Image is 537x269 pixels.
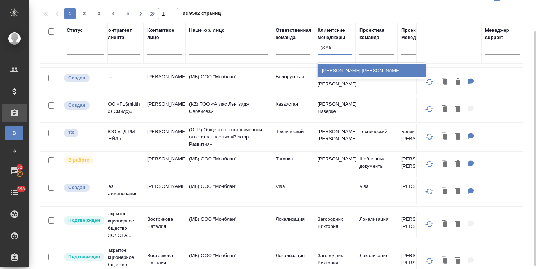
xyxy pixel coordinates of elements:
[356,124,398,150] td: Технический
[185,179,272,204] td: (МБ) ООО "Монблан"
[452,129,464,144] button: Удалить
[68,129,74,136] p: ТЗ
[144,124,185,150] td: [PERSON_NAME]
[63,155,104,165] div: Выставляет ПМ после принятия заказа от КМа
[438,129,452,144] button: Клонировать
[314,70,356,95] td: [PERSON_NAME] [PERSON_NAME]
[464,184,478,199] button: Для КМ: виза в Китай гр-нин Молдовы, есть ВНЖ в РФ
[398,212,440,237] td: [PERSON_NAME] [PERSON_NAME]
[452,217,464,232] button: Удалить
[464,75,478,89] button: Для КМ: от КВ: эвалюация диплома для Канады
[452,102,464,117] button: Удалить
[79,10,90,17] span: 2
[452,157,464,172] button: Удалить
[272,212,314,237] td: Локализация
[105,128,140,142] p: ООО «ТД РМ РЕЙЛ»
[105,210,140,239] p: Закрытое акционерное общество «ЗОЛОТА...
[68,253,100,260] p: Подтвержден
[105,27,140,41] div: Контрагент клиента
[318,27,352,41] div: Клиентские менеджеры
[79,8,90,19] button: 2
[183,9,221,19] span: из 9592 страниц
[401,27,436,41] div: Проектные менеджеры
[452,75,464,89] button: Удалить
[63,101,104,110] div: Выставляется автоматически при создании заказа
[356,212,398,237] td: Локализация
[105,73,140,80] p: ----
[147,27,182,41] div: Контактное лицо
[93,10,105,17] span: 3
[2,162,27,180] a: 52
[272,124,314,150] td: Технический
[272,179,314,204] td: Visa
[9,147,20,155] span: Ф
[438,184,452,199] button: Клонировать
[67,27,83,34] div: Статус
[452,184,464,199] button: Удалить
[122,8,134,19] button: 5
[421,73,438,91] button: Обновить
[144,70,185,95] td: [PERSON_NAME]
[5,144,23,158] a: Ф
[189,27,225,34] div: Наше юр. лицо
[398,179,440,204] td: [PERSON_NAME]
[68,102,86,109] p: Создан
[185,70,272,95] td: (МБ) ООО "Монблан"
[63,252,104,262] div: Выставляет КМ после уточнения всех необходимых деталей и получения согласия клиента на запуск. С ...
[421,183,438,200] button: Обновить
[314,212,356,237] td: Загородних Виктория
[68,156,89,164] p: В работе
[108,8,119,19] button: 4
[421,155,438,173] button: Обновить
[438,102,452,117] button: Клонировать
[144,212,185,237] td: Вострикова Наталия
[144,179,185,204] td: [PERSON_NAME]
[421,101,438,118] button: Обновить
[272,152,314,177] td: Таганка
[68,217,100,224] p: Подтвержден
[318,64,426,77] div: [PERSON_NAME] [PERSON_NAME]
[68,74,86,81] p: Создан
[5,126,23,140] a: В
[272,70,314,95] td: Белорусская
[438,253,452,268] button: Клонировать
[314,152,356,177] td: [PERSON_NAME]
[398,124,440,150] td: Белякова [PERSON_NAME]
[9,129,20,137] span: В
[438,217,452,232] button: Клонировать
[398,152,440,177] td: [PERSON_NAME] [PERSON_NAME]
[63,128,104,138] div: Выставляет КМ при отправке заказа на расчет верстке (для тикета) или для уточнения сроков на прои...
[356,179,398,204] td: Visa
[421,216,438,233] button: Обновить
[108,10,119,17] span: 4
[105,101,140,115] p: ТОО «FLSmidth (ФЛСмидс)»
[144,97,185,122] td: [PERSON_NAME]
[185,123,272,151] td: (OTP) Общество с ограниченной ответственностью «Вектор Развития»
[63,73,104,83] div: Выставляется автоматически при создании заказа
[452,253,464,268] button: Удалить
[272,97,314,122] td: Казахстан
[185,152,272,177] td: (МБ) ООО "Монблан"
[2,184,27,202] a: 393
[63,183,104,193] div: Выставляется автоматически при создании заказа
[93,8,105,19] button: 3
[438,75,452,89] button: Клонировать
[105,183,140,197] p: Без наименования
[464,157,478,172] button: Для КМ: от КВ нужен срочный заверенный печатью компании перевод справки о несудимости с Русского ...
[185,212,272,237] td: (МБ) ООО "Монблан"
[122,10,134,17] span: 5
[438,157,452,172] button: Клонировать
[356,152,398,177] td: Шаблонные документы
[276,27,311,41] div: Ответственная команда
[185,97,272,122] td: (KZ) ТОО «Атлас Лэнгвидж Сервисез»
[105,155,140,163] p: -
[63,216,104,225] div: Выставляет КМ после уточнения всех необходимых деталей и получения согласия клиента на запуск. С ...
[13,164,27,171] span: 52
[314,124,356,150] td: [PERSON_NAME] [PERSON_NAME]
[68,184,86,191] p: Создан
[13,185,29,193] span: 393
[359,27,394,41] div: Проектная команда
[314,97,356,122] td: [PERSON_NAME] Назерке
[144,152,185,177] td: [PERSON_NAME]
[485,27,520,41] div: Менеджер support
